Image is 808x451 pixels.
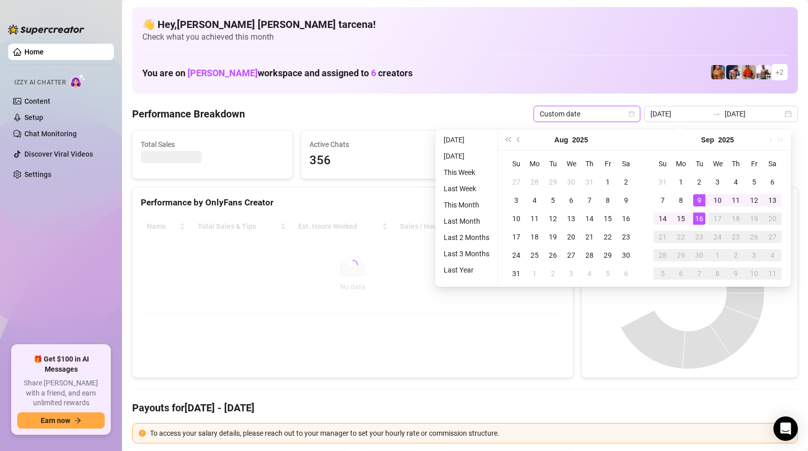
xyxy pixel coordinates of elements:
[583,249,596,261] div: 28
[763,246,782,264] td: 2025-10-04
[580,191,599,209] td: 2025-08-07
[132,401,798,415] h4: Payouts for [DATE] - [DATE]
[602,249,614,261] div: 29
[525,173,544,191] td: 2025-07-28
[766,176,779,188] div: 6
[690,209,708,228] td: 2025-09-16
[529,231,541,243] div: 18
[540,106,634,122] span: Custom date
[309,139,453,150] span: Active Chats
[599,228,617,246] td: 2025-08-22
[525,264,544,283] td: 2025-09-01
[654,173,672,191] td: 2025-08-31
[629,111,635,117] span: calendar
[440,134,493,146] li: [DATE]
[440,248,493,260] li: Last 3 Months
[599,209,617,228] td: 2025-08-15
[693,231,705,243] div: 23
[727,228,745,246] td: 2025-09-25
[440,199,493,211] li: This Month
[730,231,742,243] div: 25
[583,194,596,206] div: 7
[510,231,522,243] div: 17
[440,183,493,195] li: Last Week
[70,74,85,88] img: AI Chatter
[507,228,525,246] td: 2025-08-17
[711,267,724,280] div: 8
[565,213,577,225] div: 13
[510,194,522,206] div: 3
[17,412,105,429] button: Earn nowarrow-right
[510,213,522,225] div: 10
[657,249,669,261] div: 28
[617,264,635,283] td: 2025-09-06
[24,170,51,178] a: Settings
[693,267,705,280] div: 7
[529,194,541,206] div: 4
[544,173,562,191] td: 2025-07-29
[657,176,669,188] div: 31
[502,130,513,150] button: Last year (Control + left)
[726,65,740,79] img: Axel
[730,176,742,188] div: 4
[654,209,672,228] td: 2025-09-14
[675,249,687,261] div: 29
[763,264,782,283] td: 2025-10-11
[371,68,376,78] span: 6
[650,108,708,119] input: Start date
[507,264,525,283] td: 2025-08-31
[525,155,544,173] th: Mo
[745,246,763,264] td: 2025-10-03
[675,194,687,206] div: 8
[727,209,745,228] td: 2025-09-18
[529,267,541,280] div: 1
[617,246,635,264] td: 2025-08-30
[690,228,708,246] td: 2025-09-23
[510,176,522,188] div: 27
[544,246,562,264] td: 2025-08-26
[602,194,614,206] div: 8
[562,191,580,209] td: 2025-08-06
[507,246,525,264] td: 2025-08-24
[690,246,708,264] td: 2025-09-30
[599,264,617,283] td: 2025-09-05
[693,194,705,206] div: 9
[562,155,580,173] th: We
[14,78,66,87] span: Izzy AI Chatter
[763,191,782,209] td: 2025-09-13
[507,209,525,228] td: 2025-08-10
[727,246,745,264] td: 2025-10-02
[617,191,635,209] td: 2025-08-09
[693,213,705,225] div: 16
[24,97,50,105] a: Content
[766,194,779,206] div: 13
[657,267,669,280] div: 5
[657,213,669,225] div: 14
[507,191,525,209] td: 2025-08-03
[580,173,599,191] td: 2025-07-31
[562,173,580,191] td: 2025-07-30
[507,155,525,173] th: Su
[562,209,580,228] td: 2025-08-13
[727,155,745,173] th: Th
[599,191,617,209] td: 2025-08-08
[580,209,599,228] td: 2025-08-14
[617,173,635,191] td: 2025-08-02
[440,150,493,162] li: [DATE]
[748,194,760,206] div: 12
[510,249,522,261] div: 24
[690,191,708,209] td: 2025-09-09
[672,228,690,246] td: 2025-09-22
[142,68,413,79] h1: You are on workspace and assigned to creators
[708,173,727,191] td: 2025-09-03
[712,110,721,118] span: swap-right
[675,176,687,188] div: 1
[708,264,727,283] td: 2025-10-08
[544,155,562,173] th: Tu
[547,194,559,206] div: 5
[757,65,771,79] img: JUSTIN
[654,228,672,246] td: 2025-09-21
[672,264,690,283] td: 2025-10-06
[583,213,596,225] div: 14
[525,191,544,209] td: 2025-08-04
